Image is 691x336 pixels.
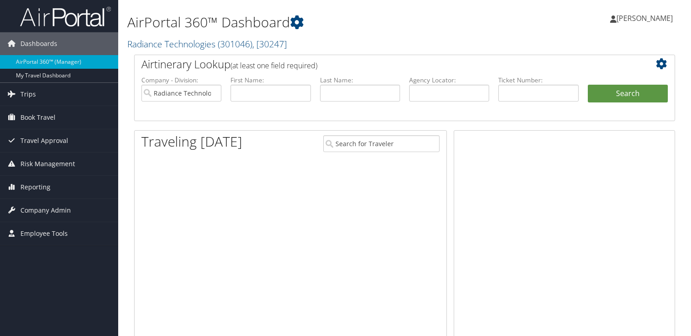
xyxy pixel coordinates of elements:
[141,132,242,151] h1: Traveling [DATE]
[320,76,400,85] label: Last Name:
[20,199,71,222] span: Company Admin
[20,129,68,152] span: Travel Approval
[141,56,623,72] h2: Airtinerary Lookup
[230,76,310,85] label: First Name:
[20,83,36,106] span: Trips
[141,76,221,85] label: Company - Division:
[252,38,287,50] span: , [ 30247 ]
[20,153,75,175] span: Risk Management
[20,106,55,129] span: Book Travel
[498,76,578,85] label: Ticket Number:
[409,76,489,85] label: Agency Locator:
[323,135,440,152] input: Search for Traveler
[218,38,252,50] span: ( 301046 )
[588,85,668,103] button: Search
[616,13,673,23] span: [PERSON_NAME]
[230,61,317,71] span: (at least one field required)
[20,32,57,55] span: Dashboards
[20,176,50,199] span: Reporting
[20,6,111,27] img: airportal-logo.png
[610,5,682,32] a: [PERSON_NAME]
[127,13,497,32] h1: AirPortal 360™ Dashboard
[127,38,287,50] a: Radiance Technologies
[20,222,68,245] span: Employee Tools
